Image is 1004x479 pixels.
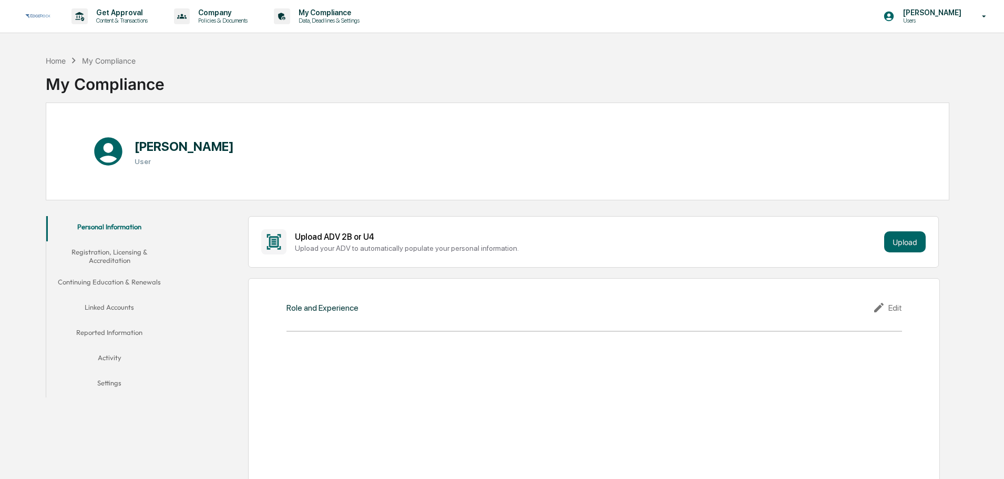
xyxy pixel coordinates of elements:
button: Continuing Education & Renewals [46,271,172,297]
h3: User [135,157,234,166]
button: Settings [46,372,172,398]
p: [PERSON_NAME] [895,8,967,17]
button: Reported Information [46,322,172,347]
p: Get Approval [88,8,153,17]
button: Activity [46,347,172,372]
p: Data, Deadlines & Settings [290,17,365,24]
button: Linked Accounts [46,297,172,322]
div: Role and Experience [286,303,358,313]
p: Policies & Documents [190,17,253,24]
div: Edit [873,301,902,314]
div: Home [46,56,66,65]
p: My Compliance [290,8,365,17]
div: My Compliance [46,66,165,94]
div: secondary tabs example [46,216,172,398]
p: Content & Transactions [88,17,153,24]
img: logo [25,13,50,19]
div: Upload ADV 2B or U4 [295,232,880,242]
button: Registration, Licensing & Accreditation [46,241,172,271]
button: Upload [884,231,926,252]
h1: [PERSON_NAME] [135,139,234,154]
div: Upload your ADV to automatically populate your personal information. [295,244,880,252]
button: Personal Information [46,216,172,241]
div: My Compliance [82,56,136,65]
p: Company [190,8,253,17]
p: Users [895,17,967,24]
